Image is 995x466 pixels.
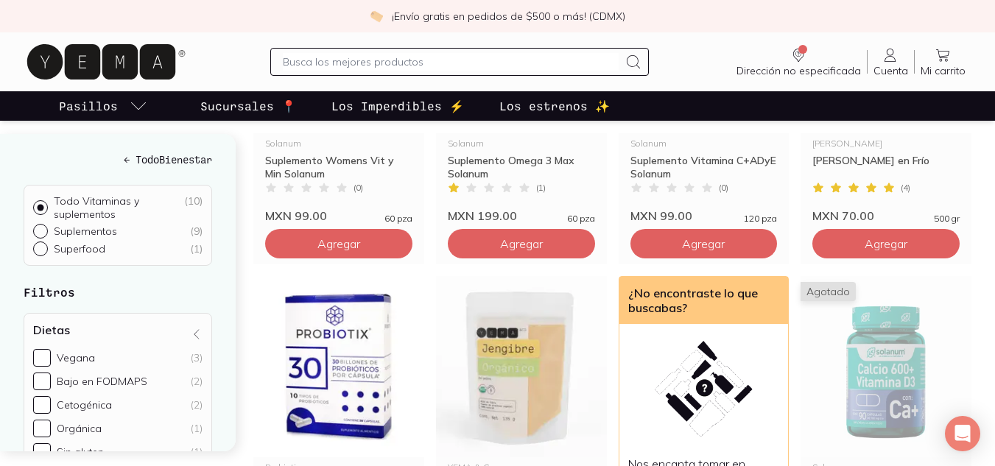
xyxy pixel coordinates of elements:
[630,154,778,180] div: Suplemento Vitamina C+ADyE Solanum
[197,91,299,121] a: Sucursales 📍
[630,229,778,258] button: Agregar
[253,276,424,457] img: Probiotix. Probióticos 30 billones. y 10 cepas
[328,91,467,121] a: Los Imperdibles ⚡️
[731,46,867,77] a: Dirección no especificada
[57,351,95,364] div: Vegana
[265,139,412,148] div: Solanum
[500,236,543,251] span: Agregar
[448,208,517,223] span: MXN 199.00
[33,443,51,461] input: Sin gluten(1)
[200,97,296,115] p: Sucursales 📍
[33,396,51,414] input: Cetogénica(2)
[496,91,613,121] a: Los estrenos ✨
[682,236,725,251] span: Agregar
[865,236,907,251] span: Agregar
[801,282,856,301] span: Agotado
[190,242,203,255] div: ( 1 )
[945,416,980,451] div: Open Intercom Messenger
[24,285,75,299] strong: Filtros
[191,398,203,412] div: (2)
[184,194,203,221] div: ( 10 )
[719,183,728,192] span: ( 0 )
[370,10,383,23] img: check
[57,398,112,412] div: Cetogénica
[873,64,908,77] span: Cuenta
[54,242,105,255] p: Superfood
[436,276,607,457] img: Jengibre Orgánico en polvo, antiinflamatorio, antioxidante, kosher
[812,139,960,148] div: [PERSON_NAME]
[736,64,861,77] span: Dirección no especificada
[265,229,412,258] button: Agregar
[448,229,595,258] button: Agregar
[812,154,960,180] div: [PERSON_NAME] en Frío
[33,349,51,367] input: Vegana(3)
[921,64,966,77] span: Mi carrito
[934,214,960,223] span: 500 gr
[801,276,971,457] img: S. Calcio
[33,420,51,437] input: Orgánica(1)
[392,9,625,24] p: ¡Envío gratis en pedidos de $500 o más! (CDMX)
[190,225,203,238] div: ( 9 )
[317,236,360,251] span: Agregar
[54,225,117,238] p: Suplementos
[536,183,546,192] span: ( 1 )
[448,139,595,148] div: Solanum
[191,422,203,435] div: (1)
[57,445,104,459] div: Sin gluten
[619,277,789,324] div: ¿No encontraste lo que buscabas?
[33,373,51,390] input: Bajo en FODMAPS(2)
[812,229,960,258] button: Agregar
[191,375,203,388] div: (2)
[630,208,692,223] span: MXN 99.00
[868,46,914,77] a: Cuenta
[283,53,619,71] input: Busca los mejores productos
[24,152,212,167] a: ← TodoBienestar
[630,139,778,148] div: Solanum
[265,154,412,180] div: Suplemento Womens Vit y Min Solanum
[56,91,150,121] a: pasillo-todos-link
[331,97,464,115] p: Los Imperdibles ⚡️
[448,154,595,180] div: Suplemento Omega 3 Max Solanum
[354,183,363,192] span: ( 0 )
[24,152,212,167] h5: ← Todo Bienestar
[901,183,910,192] span: ( 4 )
[915,46,971,77] a: Mi carrito
[191,445,203,459] div: (1)
[812,208,874,223] span: MXN 70.00
[57,422,102,435] div: Orgánica
[384,214,412,223] span: 60 pza
[567,214,595,223] span: 60 pza
[57,375,147,388] div: Bajo en FODMAPS
[499,97,610,115] p: Los estrenos ✨
[191,351,203,364] div: (3)
[265,208,327,223] span: MXN 99.00
[33,322,70,337] h4: Dietas
[54,194,184,221] p: Todo Vitaminas y suplementos
[744,214,777,223] span: 120 pza
[59,97,118,115] p: Pasillos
